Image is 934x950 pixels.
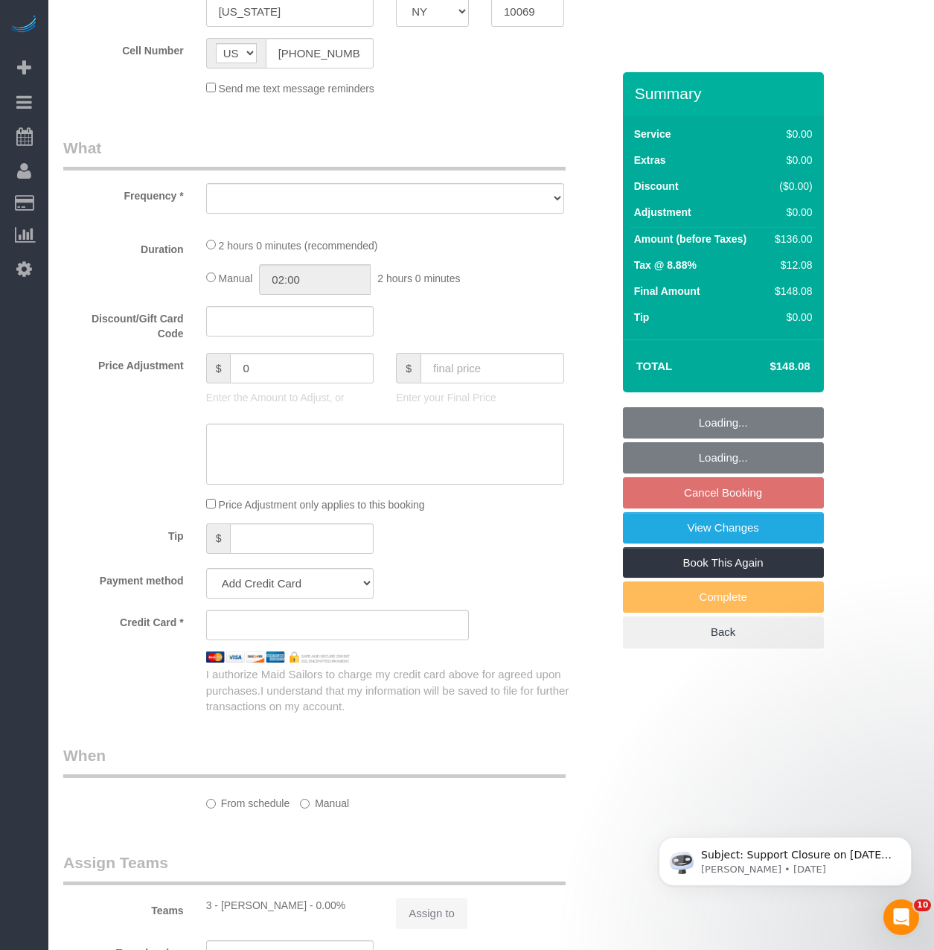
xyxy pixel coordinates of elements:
input: Cell Number [266,38,374,68]
span: I understand that my information will be saved to file for further transactions on my account. [206,684,569,712]
a: Back [623,616,824,648]
label: Adjustment [634,205,691,220]
label: Payment method [52,568,195,588]
div: ($0.00) [769,179,812,194]
iframe: Intercom live chat [883,899,919,935]
h3: Summary [635,85,816,102]
span: $ [206,353,231,383]
legend: What [63,137,566,170]
label: Frequency * [52,183,195,203]
h4: $148.08 [725,360,810,373]
input: final price [420,353,564,383]
div: $12.08 [769,258,812,272]
a: View Changes [623,512,824,543]
iframe: Secure card payment input frame [219,618,456,631]
img: Automaid Logo [9,15,39,36]
label: Discount [634,179,679,194]
div: $0.00 [769,153,812,168]
span: 2 hours 0 minutes (recommended) [219,240,378,252]
span: $ [396,353,420,383]
label: Discount/Gift Card Code [52,306,195,341]
legend: Assign Teams [63,852,566,885]
strong: Total [636,360,673,372]
p: Enter your Final Price [396,390,564,405]
label: Service [634,127,671,141]
a: Book This Again [623,547,824,578]
span: Price Adjustment only applies to this booking [219,499,425,511]
span: Manual [219,272,253,284]
label: Teams [52,898,195,918]
label: Tax @ 8.88% [634,258,697,272]
label: Final Amount [634,284,700,299]
label: Credit Card * [52,610,195,630]
div: $0.00 [769,127,812,141]
label: Amount (before Taxes) [634,232,746,246]
input: From schedule [206,799,216,809]
div: 3 - [PERSON_NAME] - 0.00% [206,898,374,913]
div: $0.00 [769,310,812,325]
div: $148.08 [769,284,812,299]
label: Cell Number [52,38,195,58]
label: Tip [52,523,195,543]
label: Tip [634,310,650,325]
span: $ [206,523,231,554]
p: Enter the Amount to Adjust, or [206,390,374,405]
img: credit cards [195,651,362,663]
label: Duration [52,237,195,257]
div: $136.00 [769,232,812,246]
div: I authorize Maid Sailors to charge my credit card above for agreed upon purchases. [195,666,623,714]
label: Manual [300,791,349,811]
span: Send me text message reminders [219,83,374,95]
legend: When [63,745,566,778]
div: $0.00 [769,205,812,220]
label: From schedule [206,791,290,811]
label: Price Adjustment [52,353,195,373]
iframe: Intercom notifications message [636,806,934,910]
label: Extras [634,153,666,168]
input: Manual [300,799,310,809]
span: 10 [914,899,931,911]
span: 2 hours 0 minutes [377,272,460,284]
